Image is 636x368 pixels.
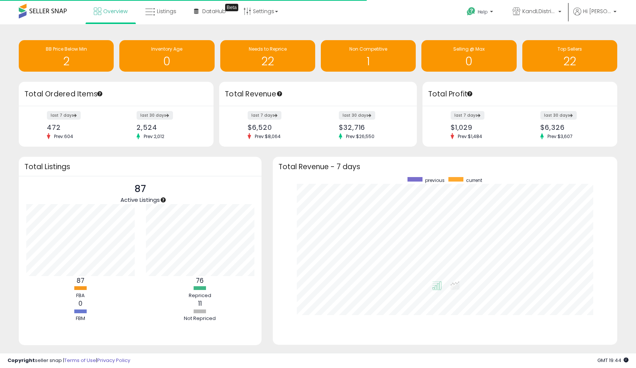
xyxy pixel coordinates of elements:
label: last 30 days [339,111,375,120]
span: 2025-10-10 19:44 GMT [597,357,628,364]
div: FBA [58,292,103,299]
div: Tooltip anchor [96,90,103,97]
a: Needs to Reprice 22 [220,40,315,72]
span: Help [478,9,488,15]
span: Top Sellers [558,46,582,52]
span: Prev: $3,607 [544,133,576,140]
div: 472 [47,123,111,131]
div: $6,520 [248,123,313,131]
span: Needs to Reprice [249,46,287,52]
h3: Total Revenue [225,89,411,99]
a: BB Price Below Min 2 [19,40,114,72]
b: 87 [77,276,84,285]
label: last 7 days [47,111,81,120]
a: Top Sellers 22 [522,40,617,72]
div: $6,326 [540,123,604,131]
h3: Total Revenue - 7 days [278,164,612,170]
p: 87 [120,182,160,196]
span: Prev: 2,012 [140,133,168,140]
h1: 0 [425,55,513,68]
div: Repriced [177,292,223,299]
h1: 1 [325,55,412,68]
b: 0 [78,299,83,308]
span: previous [425,177,445,183]
h1: 2 [23,55,110,68]
div: FBM [58,315,103,322]
a: Terms of Use [64,357,96,364]
div: $1,029 [451,123,514,131]
div: Tooltip anchor [225,4,238,11]
span: Prev: $26,550 [342,133,378,140]
b: 11 [198,299,202,308]
span: DataHub [202,8,226,15]
span: current [466,177,482,183]
a: Selling @ Max 0 [421,40,516,72]
span: Prev: $8,064 [251,133,284,140]
h3: Total Listings [24,164,256,170]
span: Hi [PERSON_NAME] [583,8,611,15]
div: Tooltip anchor [160,197,167,203]
a: Non Competitive 1 [321,40,416,72]
span: Active Listings [120,196,160,204]
div: Not Repriced [177,315,223,322]
label: last 7 days [248,111,281,120]
h1: 0 [123,55,210,68]
label: last 30 days [540,111,577,120]
div: seller snap | | [8,357,130,364]
a: Help [461,1,501,24]
span: Inventory Age [151,46,182,52]
i: Get Help [466,7,476,16]
label: last 30 days [137,111,173,120]
a: Privacy Policy [97,357,130,364]
span: Non Competitive [349,46,387,52]
span: KandLDistribution LLC [522,8,556,15]
h3: Total Profit [428,89,612,99]
span: Overview [103,8,128,15]
h1: 22 [526,55,613,68]
a: Inventory Age 0 [119,40,214,72]
span: Prev: $1,484 [454,133,486,140]
span: Listings [157,8,176,15]
div: Tooltip anchor [276,90,283,97]
div: 2,524 [137,123,200,131]
div: $32,716 [339,123,404,131]
strong: Copyright [8,357,35,364]
span: Prev: 604 [50,133,77,140]
label: last 7 days [451,111,484,120]
span: BB Price Below Min [46,46,87,52]
span: Selling @ Max [453,46,485,52]
b: 76 [196,276,204,285]
div: Tooltip anchor [466,90,473,97]
h1: 22 [224,55,311,68]
h3: Total Ordered Items [24,89,208,99]
a: Hi [PERSON_NAME] [573,8,616,24]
